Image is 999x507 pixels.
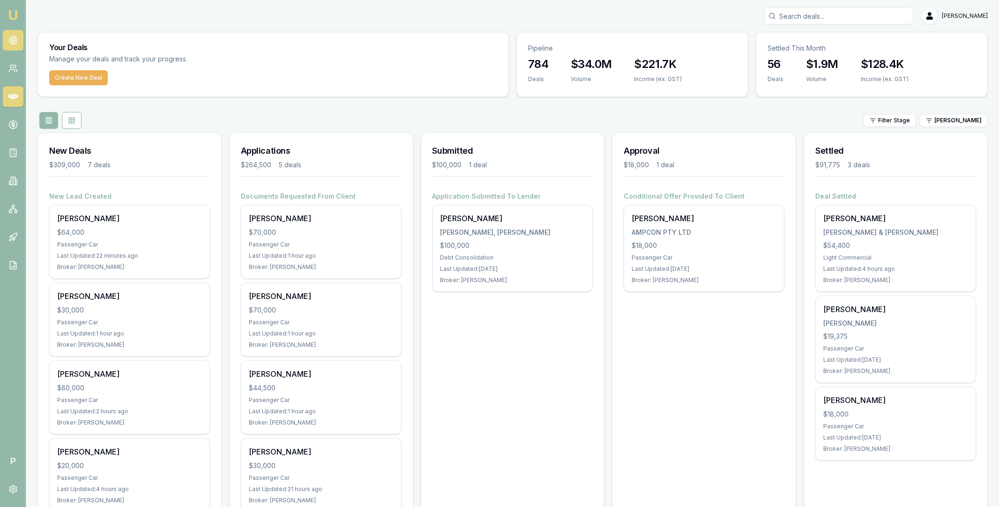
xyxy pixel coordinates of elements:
[49,192,210,201] h4: New Lead Created
[823,319,968,328] div: [PERSON_NAME]
[249,228,394,237] div: $70,000
[57,228,202,237] div: $64,000
[632,228,776,237] div: AMPCON PTY LTD
[249,419,394,426] div: Broker: [PERSON_NAME]
[249,263,394,271] div: Broker: [PERSON_NAME]
[815,144,976,157] h3: Settled
[57,291,202,302] div: [PERSON_NAME]
[249,291,394,302] div: [PERSON_NAME]
[624,144,784,157] h3: Approval
[432,192,593,201] h4: Application Submitted To Lender
[440,265,585,273] div: Last Updated: [DATE]
[920,114,988,127] button: [PERSON_NAME]
[249,446,394,457] div: [PERSON_NAME]
[57,383,202,393] div: $80,000
[57,319,202,326] div: Passenger Car
[632,265,776,273] div: Last Updated: [DATE]
[249,213,394,224] div: [PERSON_NAME]
[249,306,394,315] div: $70,000
[934,117,982,124] span: [PERSON_NAME]
[49,44,497,51] h3: Your Deals
[823,228,968,237] div: [PERSON_NAME] & [PERSON_NAME]
[57,241,202,248] div: Passenger Car
[241,160,271,170] div: $264,500
[878,117,910,124] span: Filter Stage
[470,160,487,170] div: 1 deal
[823,423,968,430] div: Passenger Car
[440,213,585,224] div: [PERSON_NAME]
[528,44,737,53] p: Pipeline
[823,434,968,441] div: Last Updated: [DATE]
[57,396,202,404] div: Passenger Car
[823,276,968,284] div: Broker: [PERSON_NAME]
[806,75,838,83] div: Volume
[632,254,776,261] div: Passenger Car
[57,446,202,457] div: [PERSON_NAME]
[432,160,462,170] div: $100,000
[57,497,202,504] div: Broker: [PERSON_NAME]
[768,57,783,72] h3: 56
[49,54,289,65] p: Manage your deals and track your progress.
[49,70,108,85] button: Create New Deal
[823,345,968,352] div: Passenger Car
[57,368,202,380] div: [PERSON_NAME]
[249,319,394,326] div: Passenger Car
[848,160,870,170] div: 3 deals
[432,144,593,157] h3: Submitted
[249,383,394,393] div: $44,500
[823,265,968,273] div: Last Updated: 4 hours ago
[768,44,976,53] p: Settled This Month
[528,75,548,83] div: Deals
[823,254,968,261] div: Light Commercial
[528,57,548,72] h3: 784
[861,75,909,83] div: Income (ex. GST)
[624,192,784,201] h4: Conditional Offer Provided To Client
[249,461,394,470] div: $30,000
[3,451,23,471] span: P
[864,114,916,127] button: Filter Stage
[88,160,111,170] div: 7 deals
[249,330,394,337] div: Last Updated: 1 hour ago
[624,160,649,170] div: $18,000
[823,410,968,419] div: $18,000
[7,9,19,21] img: emu-icon-u.png
[249,341,394,349] div: Broker: [PERSON_NAME]
[249,497,394,504] div: Broker: [PERSON_NAME]
[815,192,976,201] h4: Deal Settled
[823,395,968,406] div: [PERSON_NAME]
[249,241,394,248] div: Passenger Car
[57,330,202,337] div: Last Updated: 1 hour ago
[57,213,202,224] div: [PERSON_NAME]
[815,160,840,170] div: $91,775
[57,408,202,415] div: Last Updated: 2 hours ago
[861,57,909,72] h3: $128.4K
[249,474,394,482] div: Passenger Car
[440,254,585,261] div: Debt Consolidation
[440,276,585,284] div: Broker: [PERSON_NAME]
[249,368,394,380] div: [PERSON_NAME]
[942,12,988,20] span: [PERSON_NAME]
[571,57,611,72] h3: $34.0M
[249,396,394,404] div: Passenger Car
[440,228,585,237] div: [PERSON_NAME], [PERSON_NAME]
[768,75,783,83] div: Deals
[241,192,402,201] h4: Documents Requested From Client
[249,252,394,260] div: Last Updated: 1 hour ago
[823,445,968,453] div: Broker: [PERSON_NAME]
[57,461,202,470] div: $20,000
[823,213,968,224] div: [PERSON_NAME]
[764,7,914,24] input: Search deals
[823,367,968,375] div: Broker: [PERSON_NAME]
[632,213,776,224] div: [PERSON_NAME]
[49,144,210,157] h3: New Deals
[279,160,301,170] div: 5 deals
[57,419,202,426] div: Broker: [PERSON_NAME]
[57,485,202,493] div: Last Updated: 4 hours ago
[249,485,394,493] div: Last Updated: 21 hours ago
[823,304,968,315] div: [PERSON_NAME]
[57,474,202,482] div: Passenger Car
[57,341,202,349] div: Broker: [PERSON_NAME]
[440,241,585,250] div: $100,000
[634,57,682,72] h3: $221.7K
[806,57,838,72] h3: $1.9M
